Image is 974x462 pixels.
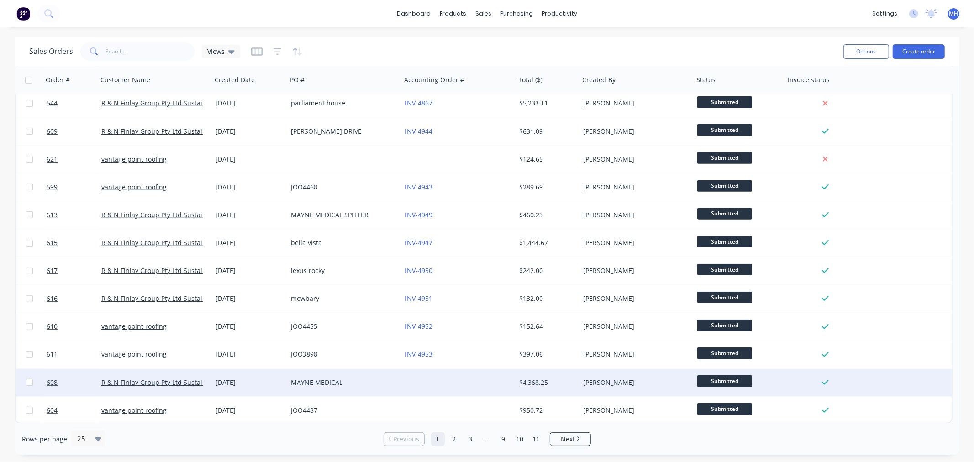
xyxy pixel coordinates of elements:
[530,432,543,446] a: Page 11
[843,44,889,59] button: Options
[47,99,58,108] span: 544
[471,7,496,21] div: sales
[207,47,225,56] span: Views
[405,127,432,136] a: INV-4944
[405,183,432,191] a: INV-4943
[519,406,573,415] div: $950.72
[480,432,494,446] a: Jump forward
[100,75,150,84] div: Customer Name
[29,47,73,56] h1: Sales Orders
[697,180,752,192] span: Submitted
[561,435,575,444] span: Next
[216,238,284,247] div: [DATE]
[697,124,752,136] span: Submitted
[47,155,58,164] span: 621
[583,238,684,247] div: [PERSON_NAME]
[216,183,284,192] div: [DATE]
[448,432,461,446] a: Page 2
[496,7,537,21] div: purchasing
[393,435,419,444] span: Previous
[47,210,58,220] span: 613
[697,264,752,275] span: Submitted
[47,118,101,145] a: 609
[697,403,752,415] span: Submitted
[431,432,445,446] a: Page 1 is your current page
[583,350,684,359] div: [PERSON_NAME]
[519,378,573,387] div: $4,368.25
[464,432,478,446] a: Page 3
[47,322,58,331] span: 610
[47,229,101,257] a: 615
[868,7,902,21] div: settings
[697,347,752,359] span: Submitted
[216,127,284,136] div: [DATE]
[949,10,958,18] span: MH
[47,146,101,173] a: 621
[518,75,542,84] div: Total ($)
[291,322,392,331] div: JOO4455
[583,266,684,275] div: [PERSON_NAME]
[101,183,167,191] a: vantage point roofing
[435,7,471,21] div: products
[47,127,58,136] span: 609
[101,155,167,163] a: vantage point roofing
[47,183,58,192] span: 599
[16,7,30,21] img: Factory
[519,127,573,136] div: $631.09
[583,210,684,220] div: [PERSON_NAME]
[101,210,249,219] a: R & N Finlay Group Pty Ltd Sustainable Cladding
[583,155,684,164] div: [PERSON_NAME]
[216,378,284,387] div: [DATE]
[291,294,392,303] div: mowbary
[47,378,58,387] span: 608
[291,238,392,247] div: bella vista
[47,341,101,368] a: 611
[101,238,249,247] a: R & N Finlay Group Pty Ltd Sustainable Cladding
[291,99,392,108] div: parliament house
[519,294,573,303] div: $132.00
[47,369,101,396] a: 608
[101,350,167,358] a: vantage point roofing
[101,99,249,107] a: R & N Finlay Group Pty Ltd Sustainable Cladding
[697,375,752,387] span: Submitted
[47,173,101,201] a: 599
[47,266,58,275] span: 617
[47,313,101,340] a: 610
[405,322,432,331] a: INV-4952
[537,7,582,21] div: productivity
[583,127,684,136] div: [PERSON_NAME]
[550,435,590,444] a: Next page
[216,155,284,164] div: [DATE]
[519,322,573,331] div: $152.64
[47,294,58,303] span: 616
[583,378,684,387] div: [PERSON_NAME]
[392,7,435,21] a: dashboard
[696,75,716,84] div: Status
[405,238,432,247] a: INV-4947
[101,378,249,387] a: R & N Finlay Group Pty Ltd Sustainable Cladding
[216,210,284,220] div: [DATE]
[697,152,752,163] span: Submitted
[47,350,58,359] span: 611
[291,183,392,192] div: JOO4468
[101,294,249,303] a: R & N Finlay Group Pty Ltd Sustainable Cladding
[697,208,752,220] span: Submitted
[405,294,432,303] a: INV-4951
[291,127,392,136] div: [PERSON_NAME] DRIVE
[519,210,573,220] div: $460.23
[216,99,284,108] div: [DATE]
[513,432,527,446] a: Page 10
[101,322,167,331] a: vantage point roofing
[405,99,432,107] a: INV-4867
[583,322,684,331] div: [PERSON_NAME]
[697,96,752,108] span: Submitted
[405,350,432,358] a: INV-4953
[22,435,67,444] span: Rows per page
[893,44,945,59] button: Create order
[697,236,752,247] span: Submitted
[405,266,432,275] a: INV-4950
[519,183,573,192] div: $289.69
[583,183,684,192] div: [PERSON_NAME]
[788,75,830,84] div: Invoice status
[47,238,58,247] span: 615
